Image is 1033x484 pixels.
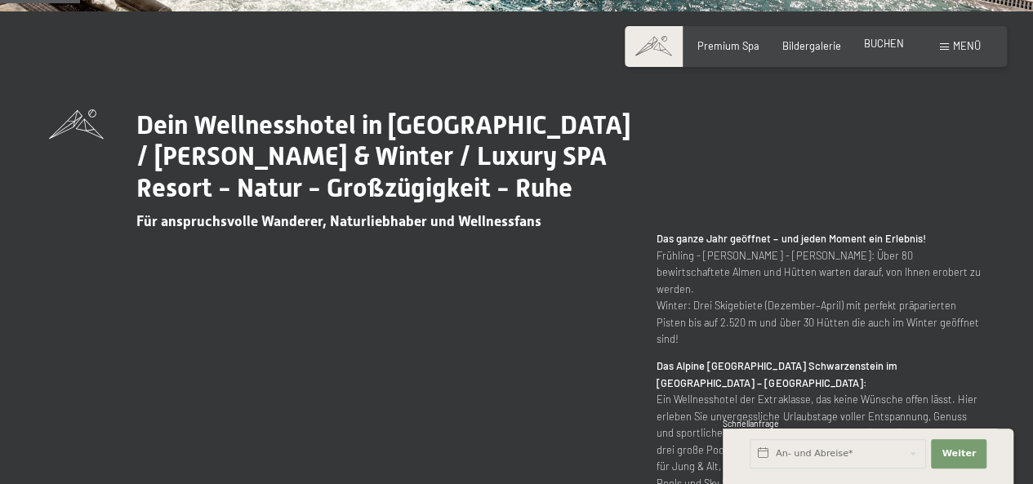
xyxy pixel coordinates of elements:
span: Einwilligung Marketing* [358,281,493,297]
strong: Das ganze Jahr geöffnet – und jeden Moment ein Erlebnis! [657,232,925,245]
strong: Das Alpine [GEOGRAPHIC_DATA] Schwarzenstein im [GEOGRAPHIC_DATA] – [GEOGRAPHIC_DATA]: [657,359,897,389]
span: Für anspruchsvolle Wanderer, Naturliebhaber und Wellnessfans [136,213,541,229]
button: Weiter [931,439,986,468]
span: Dein Wellnesshotel in [GEOGRAPHIC_DATA] / [PERSON_NAME] & Winter / Luxury SPA Resort - Natur - Gr... [136,109,631,203]
a: BUCHEN [864,37,904,50]
a: Premium Spa [697,39,759,52]
span: Menü [953,39,981,52]
span: Schnellanfrage [723,419,779,428]
a: Bildergalerie [782,39,841,52]
p: Frühling - [PERSON_NAME] - [PERSON_NAME]: Über 80 bewirtschaftete Almen und Hütten warten darauf,... [657,230,984,347]
span: 1 [721,452,724,463]
span: Weiter [942,447,976,460]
